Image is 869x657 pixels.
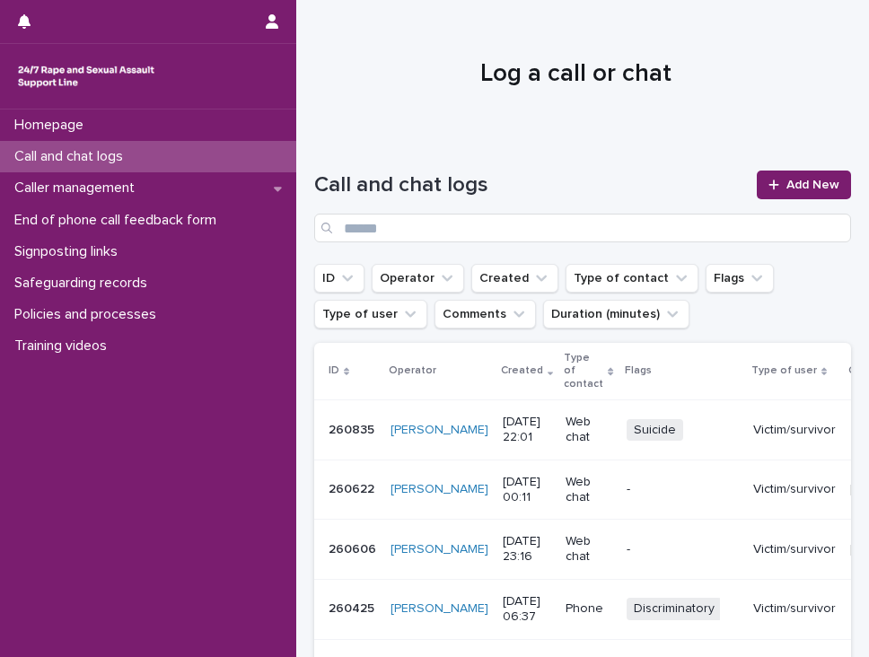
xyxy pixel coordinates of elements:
p: [DATE] 00:11 [503,475,551,505]
button: ID [314,264,364,293]
p: Type of user [751,361,817,381]
p: Web chat [566,534,611,565]
img: rhQMoQhaT3yELyF149Cw [14,58,158,94]
button: Type of user [314,300,427,328]
p: Victim/survivor [753,601,836,617]
p: Caller management [7,180,149,197]
p: - [627,482,739,497]
p: 260835 [329,419,378,438]
p: Training videos [7,337,121,355]
p: Created [501,361,543,381]
p: Web chat [566,415,611,445]
p: Safeguarding records [7,275,162,292]
a: [PERSON_NAME] [391,601,488,617]
p: 260606 [329,539,380,557]
p: [DATE] 06:37 [503,594,551,625]
p: Victim/survivor [753,542,836,557]
span: Suicide [627,419,683,442]
p: End of phone call feedback form [7,212,231,229]
p: 260622 [329,478,378,497]
button: Operator [372,264,464,293]
button: Flags [706,264,774,293]
p: Type of contact [564,348,603,394]
p: - [627,542,739,557]
button: Type of contact [566,264,698,293]
p: Victim/survivor [753,423,836,438]
p: Phone [566,601,611,617]
p: [DATE] 22:01 [503,415,551,445]
p: Homepage [7,117,98,134]
a: [PERSON_NAME] [391,542,488,557]
p: Signposting links [7,243,132,260]
a: Add New [757,171,851,199]
p: Operator [389,361,436,381]
span: Discriminatory [627,598,722,620]
a: [PERSON_NAME] [391,423,488,438]
button: Duration (minutes) [543,300,689,328]
button: Created [471,264,558,293]
p: 260425 [329,598,378,617]
p: Flags [625,361,652,381]
button: Comments [434,300,536,328]
p: [DATE] 23:16 [503,534,551,565]
p: Call and chat logs [7,148,137,165]
a: [PERSON_NAME] [391,482,488,497]
input: Search [314,214,851,242]
p: Victim/survivor [753,482,836,497]
h1: Log a call or chat [314,59,838,90]
h1: Call and chat logs [314,172,746,198]
p: Web chat [566,475,611,505]
span: Add New [786,179,839,191]
p: ID [329,361,339,381]
p: Policies and processes [7,306,171,323]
